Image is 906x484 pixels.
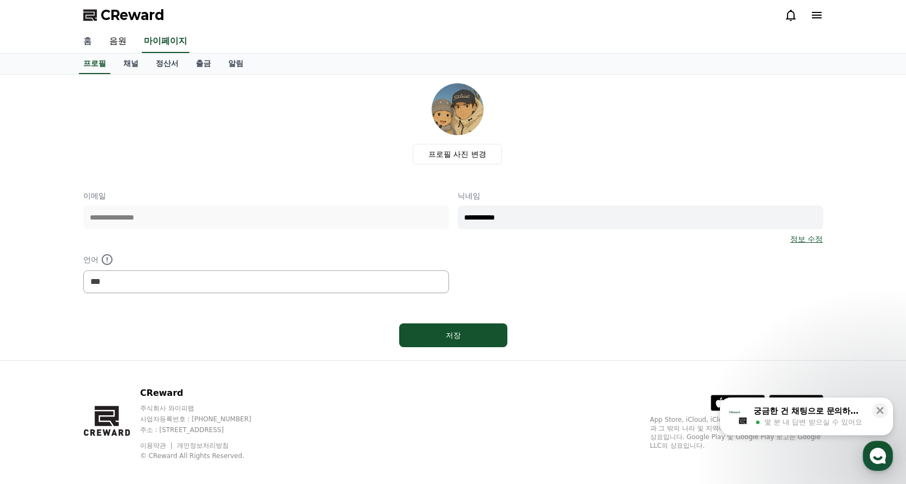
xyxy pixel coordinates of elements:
a: 알림 [220,54,252,74]
p: App Store, iCloud, iCloud Drive 및 iTunes Store는 미국과 그 밖의 나라 및 지역에서 등록된 Apple Inc.의 서비스 상표입니다. Goo... [650,415,823,450]
p: 언어 [83,253,449,266]
p: 이메일 [83,190,449,201]
span: 홈 [34,359,41,368]
a: CReward [83,6,164,24]
a: 홈 [75,30,101,53]
div: 저장 [421,330,486,341]
a: 채널 [115,54,147,74]
p: 닉네임 [458,190,823,201]
a: 설정 [140,343,208,370]
p: 주식회사 와이피랩 [140,404,272,413]
a: 음원 [101,30,135,53]
img: profile_image [432,83,484,135]
a: 출금 [187,54,220,74]
a: 마이페이지 [142,30,189,53]
span: 대화 [99,360,112,368]
p: © CReward All Rights Reserved. [140,452,272,460]
a: 이용약관 [140,442,174,449]
label: 프로필 사진 변경 [413,144,502,164]
a: 정보 수정 [790,234,823,244]
p: CReward [140,387,272,400]
p: 사업자등록번호 : [PHONE_NUMBER] [140,415,272,423]
a: 개인정보처리방침 [177,442,229,449]
span: CReward [101,6,164,24]
a: 대화 [71,343,140,370]
button: 저장 [399,323,507,347]
a: 프로필 [79,54,110,74]
p: 주소 : [STREET_ADDRESS] [140,426,272,434]
a: 홈 [3,343,71,370]
span: 설정 [167,359,180,368]
a: 정산서 [147,54,187,74]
